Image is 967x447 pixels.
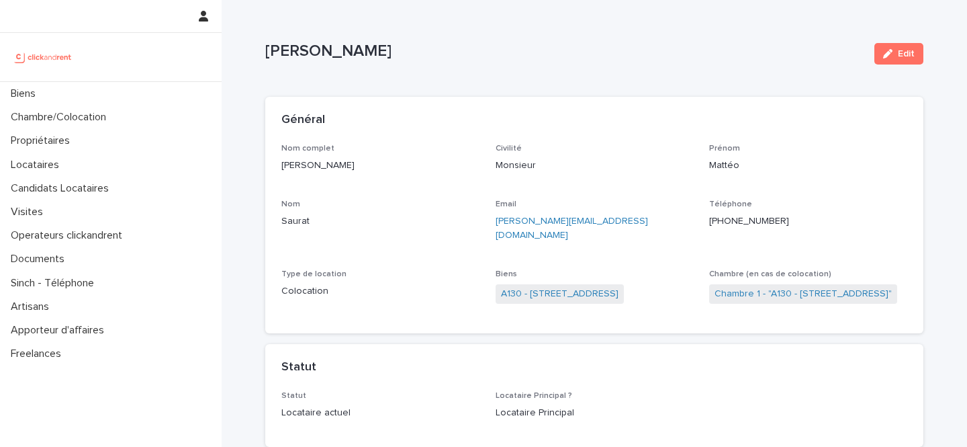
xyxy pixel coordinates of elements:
[281,406,479,420] p: Locataire actuel
[5,348,72,360] p: Freelances
[5,277,105,290] p: Sinch - Téléphone
[496,200,516,208] span: Email
[709,200,752,208] span: Téléphone
[281,113,325,128] h2: Général
[709,216,789,226] ringoverc2c-84e06f14122c: Call with Ringover
[281,270,347,278] span: Type de location
[501,287,618,301] a: A130 - [STREET_ADDRESS]
[281,159,479,173] p: [PERSON_NAME]
[5,182,120,195] p: Candidats Locataires
[715,287,892,301] a: Chambre 1 - "A130 - [STREET_ADDRESS]"
[281,284,479,298] p: Colocation
[5,300,60,313] p: Artisans
[5,87,46,100] p: Biens
[496,145,522,153] span: Civilité
[11,44,76,71] img: UCB0brd3T0yccxBKYDjQ
[709,270,831,278] span: Chambre (en cas de colocation)
[709,159,907,173] p: Mattéo
[281,360,316,375] h2: Statut
[281,145,334,153] span: Nom complet
[898,49,915,58] span: Edit
[496,159,694,173] p: Monsieur
[5,206,54,218] p: Visites
[496,216,648,240] a: [PERSON_NAME][EMAIL_ADDRESS][DOMAIN_NAME]
[5,229,133,242] p: Operateurs clickandrent
[5,134,81,147] p: Propriétaires
[265,42,864,61] p: [PERSON_NAME]
[5,159,70,171] p: Locataires
[281,392,306,400] span: Statut
[709,216,789,226] ringoverc2c-number-84e06f14122c: [PHONE_NUMBER]
[5,111,117,124] p: Chambre/Colocation
[5,253,75,266] p: Documents
[496,406,694,420] p: Locataire Principal
[5,324,115,337] p: Apporteur d'affaires
[874,43,923,65] button: Edit
[496,392,572,400] span: Locataire Principal ?
[496,270,517,278] span: Biens
[709,145,740,153] span: Prénom
[281,214,479,229] p: Saurat
[281,200,300,208] span: Nom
